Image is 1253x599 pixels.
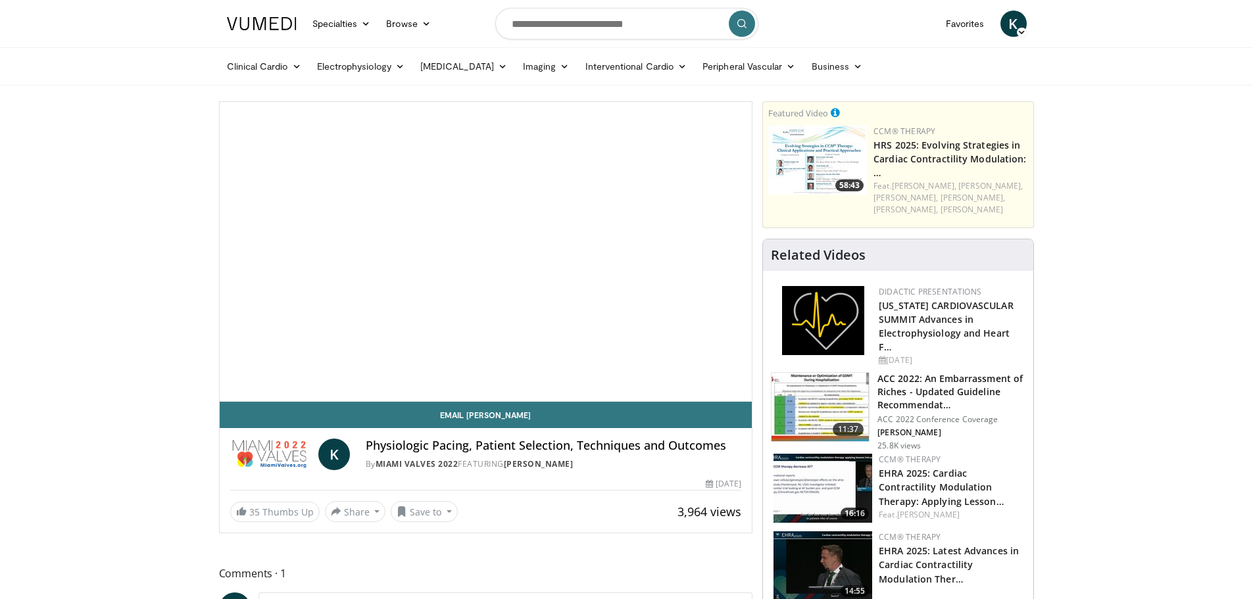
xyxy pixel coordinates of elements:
[768,126,867,195] a: 58:43
[219,565,753,582] span: Comments 1
[877,441,921,451] p: 25.8K views
[892,180,956,191] a: [PERSON_NAME],
[376,458,458,469] a: Miami Valves 2022
[879,531,941,542] a: CCM® Therapy
[873,180,1028,216] div: Feat.
[577,53,695,80] a: Interventional Cardio
[391,501,458,522] button: Save to
[495,8,758,39] input: Search topics, interventions
[768,126,867,195] img: 3f694bbe-f46e-4e2a-ab7b-fff0935bbb6c.150x105_q85_crop-smart_upscale.jpg
[412,53,515,80] a: [MEDICAL_DATA]
[841,508,869,519] span: 16:16
[774,454,872,523] img: 3bc8f940-c7dc-4a8f-a7ed-54f3cac6dc3f.150x105_q85_crop-smart_upscale.jpg
[515,53,577,80] a: Imaging
[804,53,871,80] a: Business
[504,458,574,469] a: [PERSON_NAME]
[768,107,828,119] small: Featured Video
[318,439,350,470] a: K
[325,501,386,522] button: Share
[873,139,1026,179] a: HRS 2025: Evolving Strategies in Cardiac Contractility Modulation: …
[227,17,297,30] img: VuMedi Logo
[879,354,1023,366] div: [DATE]
[897,509,960,520] a: [PERSON_NAME]
[772,373,869,441] img: f3e86255-4ff1-4703-a69f-4180152321cc.150x105_q85_crop-smart_upscale.jpg
[695,53,803,80] a: Peripheral Vascular
[877,427,1025,438] p: [PERSON_NAME]
[833,423,864,436] span: 11:37
[958,180,1023,191] a: [PERSON_NAME],
[835,180,864,191] span: 58:43
[220,102,752,402] video-js: Video Player
[249,506,260,518] span: 35
[677,504,741,519] span: 3,964 views
[879,544,1019,585] a: EHRA 2025: Latest Advances in Cardiac Contractility Modulation Ther…
[879,467,1004,507] a: EHRA 2025: Cardiac Contractility Modulation Therapy: Applying Lesson…
[873,204,938,215] a: [PERSON_NAME],
[771,372,1025,451] a: 11:37 ACC 2022: An Embarrassment of Riches - Updated Guideline Recommendat… ACC 2022 Conference C...
[841,585,869,597] span: 14:55
[366,458,741,470] div: By FEATURING
[230,439,313,470] img: Miami Valves 2022
[877,414,1025,425] p: ACC 2022 Conference Coverage
[941,204,1003,215] a: [PERSON_NAME]
[873,192,938,203] a: [PERSON_NAME],
[220,402,752,428] a: Email [PERSON_NAME]
[309,53,412,80] a: Electrophysiology
[879,454,941,465] a: CCM® Therapy
[366,439,741,453] h4: Physiologic Pacing, Patient Selection, Techniques and Outcomes
[774,454,872,523] a: 16:16
[771,247,866,263] h4: Related Videos
[938,11,993,37] a: Favorites
[873,126,935,137] a: CCM® Therapy
[706,478,741,490] div: [DATE]
[305,11,379,37] a: Specialties
[230,502,320,522] a: 35 Thumbs Up
[879,286,1023,298] div: Didactic Presentations
[219,53,309,80] a: Clinical Cardio
[1000,11,1027,37] a: K
[879,509,1023,521] div: Feat.
[941,192,1005,203] a: [PERSON_NAME],
[879,299,1014,353] a: [US_STATE] CARDIOVASCULAR SUMMIT Advances in Electrophysiology and Heart F…
[782,286,864,355] img: 1860aa7a-ba06-47e3-81a4-3dc728c2b4cf.png.150x105_q85_autocrop_double_scale_upscale_version-0.2.png
[877,372,1025,412] h3: ACC 2022: An Embarrassment of Riches - Updated Guideline Recommendat…
[378,11,439,37] a: Browse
